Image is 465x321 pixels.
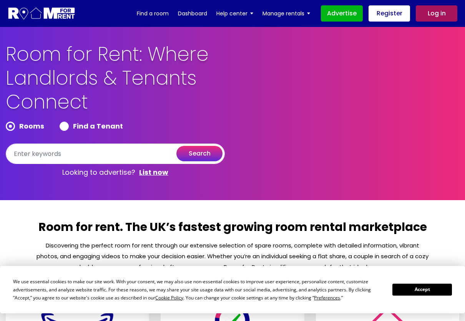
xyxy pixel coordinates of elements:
[36,219,429,240] h2: Room for rent. The UK’s fastest growing room rental marketplace
[155,294,183,301] span: Cookie Policy
[6,122,44,131] label: Rooms
[262,8,310,19] a: Manage rentals
[369,5,410,22] a: Register
[216,8,253,19] a: Help center
[6,144,225,164] input: Enter keywords
[416,5,457,22] a: Log in
[392,284,452,296] button: Accept
[314,294,340,301] span: Preferences
[13,278,383,302] div: We use essential cookies to make our site work. With your consent, we may also use non-essential ...
[8,7,76,21] img: Logo for Room for Rent, featuring a welcoming design with a house icon and modern typography
[321,5,363,22] a: Advertise
[178,8,207,19] a: Dashboard
[6,42,263,122] h1: Room for Rent: Where Landlords & Tenants Connect
[60,122,123,131] label: Find a Tenant
[137,8,169,19] a: Find a room
[176,146,223,161] button: search
[139,168,168,177] a: List now
[36,240,429,273] p: Discovering the perfect room for rent through our extensive selection of spare rooms, complete wi...
[6,164,225,181] p: Looking to advertise?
